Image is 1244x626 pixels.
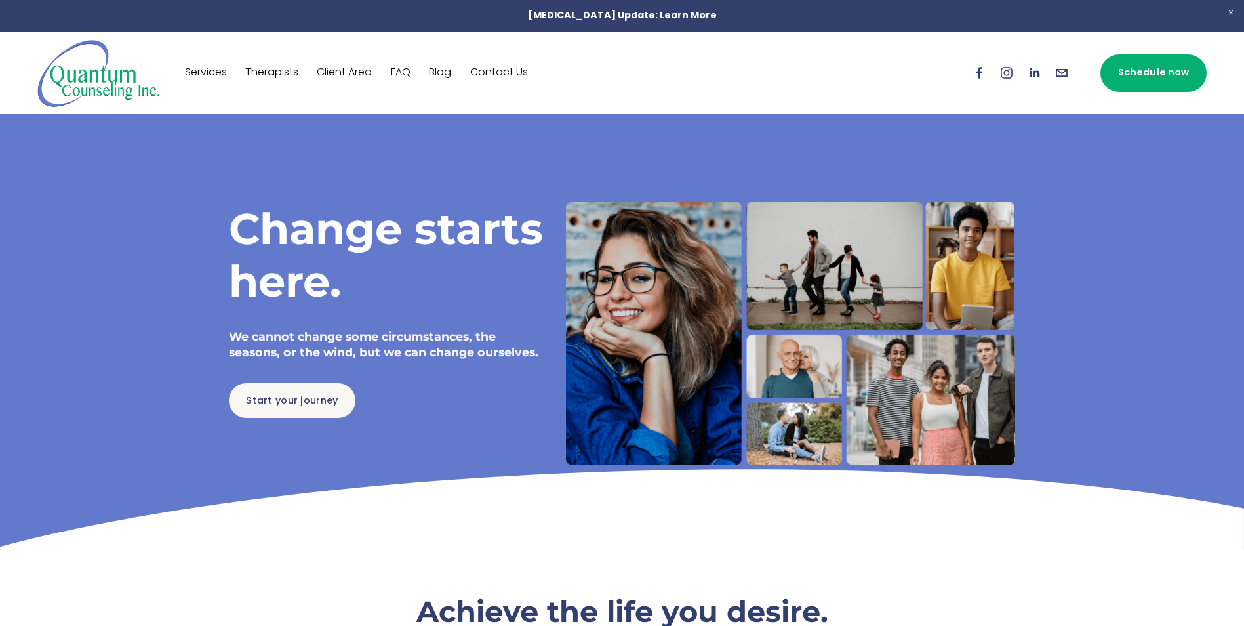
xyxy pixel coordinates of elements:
[470,62,528,83] a: Contact Us
[972,66,986,80] a: Facebook
[229,202,544,308] h1: Change starts here.
[1054,66,1069,80] a: info@quantumcounselinginc.com
[391,62,411,83] a: FAQ
[1100,54,1207,92] a: Schedule now
[429,62,451,83] a: Blog
[185,62,227,83] a: Services
[1027,66,1041,80] a: LinkedIn
[245,62,298,83] a: Therapists
[999,66,1014,80] a: Instagram
[37,39,160,108] img: Quantum Counseling Inc. | Change starts here.
[229,329,544,361] h4: We cannot change some circumstances, the seasons, or the wind, but we can change ourselves.
[229,383,356,418] a: Start your journey
[317,62,372,83] a: Client Area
